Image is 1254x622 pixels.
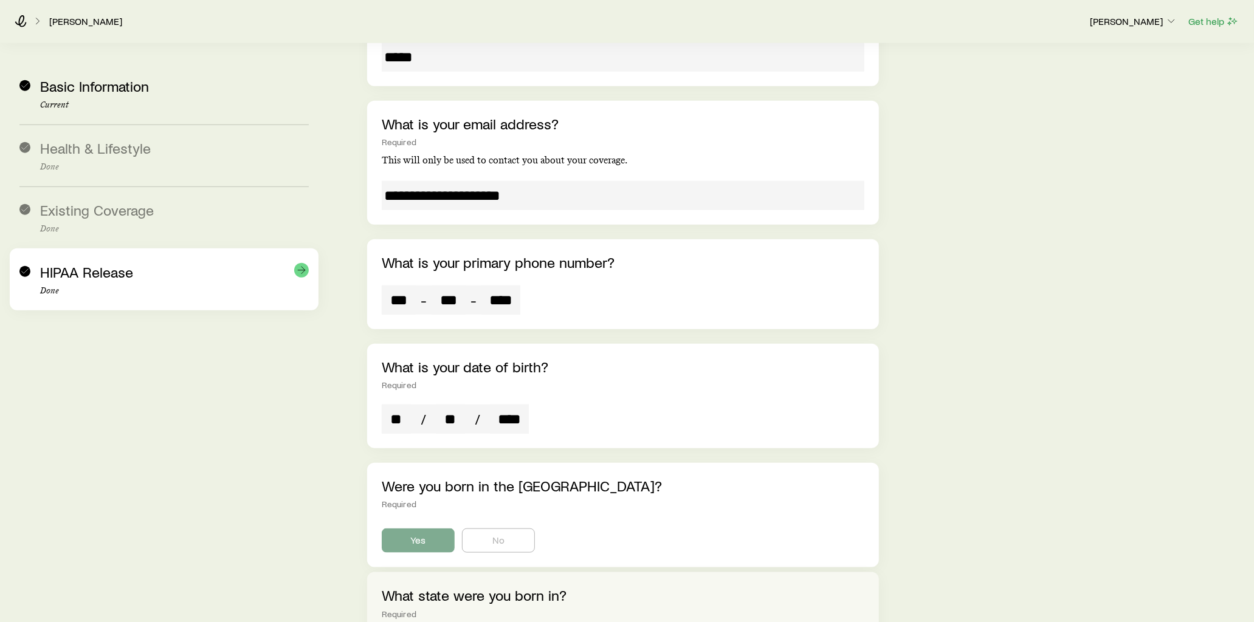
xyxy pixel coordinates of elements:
[382,154,865,166] p: This will only be used to contact you about your coverage.
[40,224,309,234] p: Done
[40,201,154,219] span: Existing Coverage
[416,411,431,428] span: /
[40,162,309,172] p: Done
[49,16,123,27] a: [PERSON_NAME]
[382,528,455,553] button: Yes
[470,292,477,309] span: -
[40,286,309,296] p: Done
[382,380,865,390] div: Required
[1188,15,1239,29] button: Get help
[40,77,149,95] span: Basic Information
[1089,15,1178,29] button: [PERSON_NAME]
[470,411,485,428] span: /
[382,115,865,132] p: What is your email address?
[1090,15,1177,27] p: [PERSON_NAME]
[382,586,567,604] label: What state were you born in?
[421,292,427,309] span: -
[40,139,151,157] span: Health & Lifestyle
[382,499,865,509] div: Required
[382,358,865,375] p: What is your date of birth?
[382,137,865,147] div: Required
[40,100,309,110] p: Current
[462,528,535,553] button: No
[40,263,133,281] span: HIPAA Release
[382,254,865,271] p: What is your primary phone number?
[382,477,865,494] p: Were you born in the [GEOGRAPHIC_DATA]?
[382,609,865,619] div: Required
